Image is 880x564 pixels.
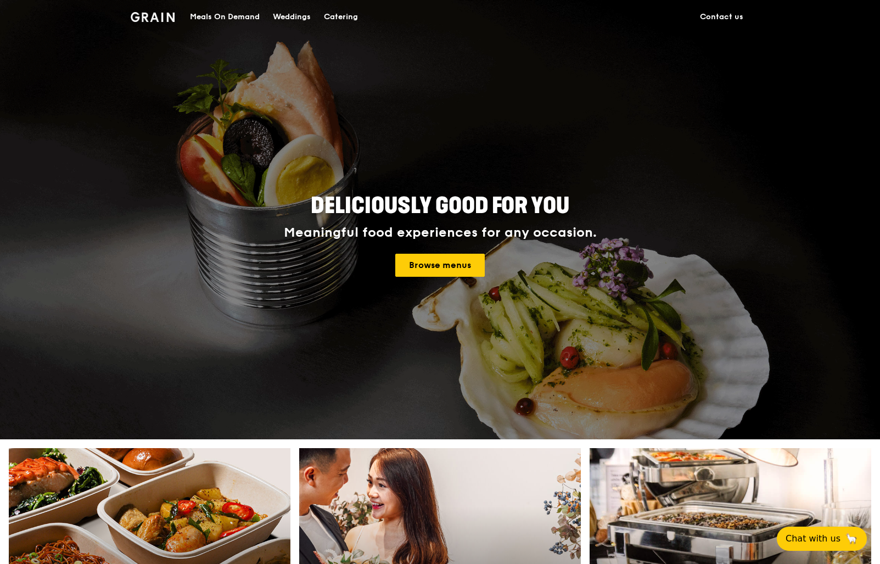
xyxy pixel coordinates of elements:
span: Chat with us [786,532,840,545]
a: Contact us [693,1,750,33]
a: Catering [317,1,365,33]
span: 🦙 [845,532,858,545]
span: Deliciously good for you [311,193,569,219]
a: Weddings [266,1,317,33]
div: Weddings [273,1,311,33]
div: Meaningful food experiences for any occasion. [243,225,638,241]
a: Browse menus [395,254,485,277]
div: Meals On Demand [190,1,260,33]
div: Catering [324,1,358,33]
img: Grain [131,12,175,22]
button: Chat with us🦙 [777,527,867,551]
